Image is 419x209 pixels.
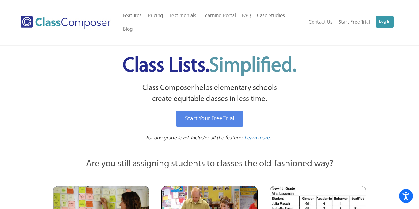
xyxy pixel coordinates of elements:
nav: Header Menu [120,9,304,36]
a: Learn more. [244,134,271,142]
a: Start Your Free Trial [176,111,243,127]
a: Learning Portal [199,9,239,23]
a: Testimonials [166,9,199,23]
span: Start Your Free Trial [185,116,234,122]
a: Contact Us [306,16,336,29]
a: Start Free Trial [336,16,373,29]
nav: Header Menu [304,16,393,29]
img: Class Composer [21,16,110,29]
a: Features [120,9,145,23]
a: Pricing [145,9,166,23]
p: Are you still assigning students to classes the old-fashioned way? [53,157,366,171]
a: Blog [120,23,136,36]
a: FAQ [239,9,254,23]
span: For one grade level. Includes all the features. [146,135,244,141]
a: Log In [376,16,394,28]
span: Learn more. [244,135,271,141]
a: Case Studies [254,9,288,23]
span: Class Lists. [123,56,296,76]
span: Simplified. [209,56,296,76]
p: Class Composer helps elementary schools create equitable classes in less time. [52,83,367,105]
